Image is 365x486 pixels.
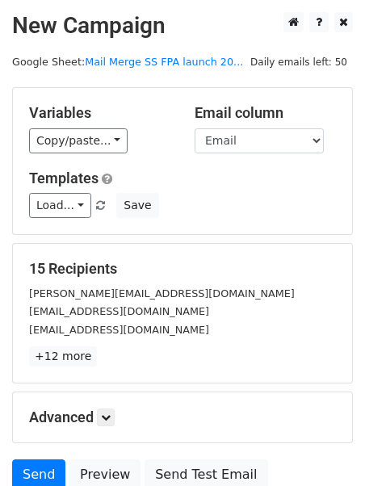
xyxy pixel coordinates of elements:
button: Save [116,193,158,218]
small: Google Sheet: [12,56,243,68]
iframe: Chat Widget [284,408,365,486]
small: [EMAIL_ADDRESS][DOMAIN_NAME] [29,324,209,336]
h5: Advanced [29,408,336,426]
a: +12 more [29,346,97,367]
h2: New Campaign [12,12,353,40]
a: Mail Merge SS FPA launch 20... [85,56,243,68]
a: Copy/paste... [29,128,128,153]
h5: Email column [195,104,336,122]
a: Load... [29,193,91,218]
span: Daily emails left: 50 [245,53,353,71]
h5: 15 Recipients [29,260,336,278]
a: Daily emails left: 50 [245,56,353,68]
a: Templates [29,170,99,186]
small: [PERSON_NAME][EMAIL_ADDRESS][DOMAIN_NAME] [29,287,295,300]
h5: Variables [29,104,170,122]
small: [EMAIL_ADDRESS][DOMAIN_NAME] [29,305,209,317]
